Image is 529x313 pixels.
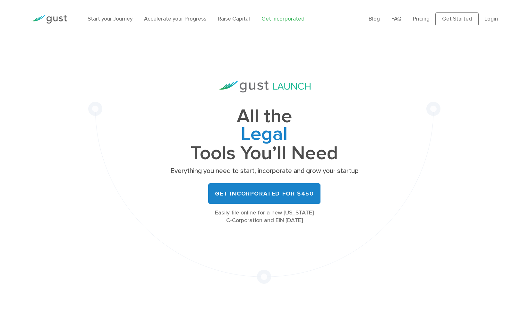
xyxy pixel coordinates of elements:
[261,16,304,22] a: Get Incorporated
[218,16,250,22] a: Raise Capital
[168,108,361,162] h1: All the Tools You’ll Need
[168,209,361,224] div: Easily file online for a new [US_STATE] C-Corporation and EIN [DATE]
[218,81,311,92] img: Gust Launch Logo
[168,167,361,176] p: Everything you need to start, incorporate and grow your startup
[369,16,380,22] a: Blog
[144,16,206,22] a: Accelerate your Progress
[31,15,67,24] img: Gust Logo
[484,16,498,22] a: Login
[208,183,320,204] a: Get Incorporated for $450
[391,16,401,22] a: FAQ
[413,16,430,22] a: Pricing
[88,16,132,22] a: Start your Journey
[435,12,479,26] a: Get Started
[168,126,361,145] span: Legal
